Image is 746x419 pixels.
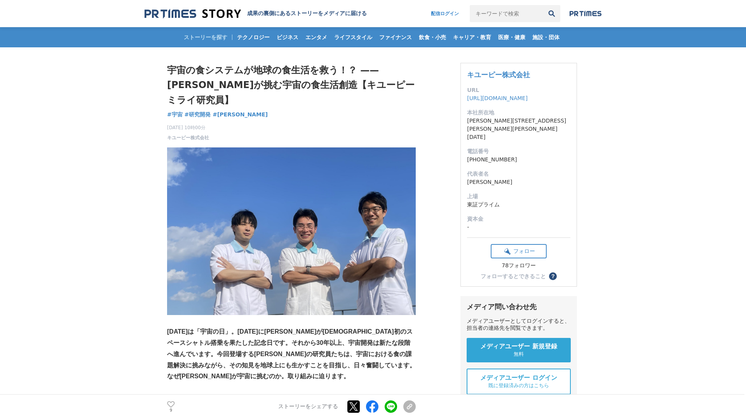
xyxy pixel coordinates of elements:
[467,192,570,201] dt: 上場
[167,124,209,131] span: [DATE] 10時00分
[480,343,557,351] span: メディアユーザー 新規登録
[167,111,183,119] a: #宇宙
[529,34,563,41] span: 施設・団体
[450,27,494,47] a: キャリア・教育
[302,34,330,41] span: エンタメ
[467,302,571,312] div: メディア問い合わせ先
[467,156,570,164] dd: [PHONE_NUMBER]
[529,27,563,47] a: 施設・団体
[213,111,268,118] span: #[PERSON_NAME]
[247,10,367,17] h2: 成果の裏側にあるストーリーをメディアに届ける
[331,27,375,47] a: ライフスタイル
[145,9,241,19] img: 成果の裏側にあるストーリーをメディアに届ける
[185,111,211,119] a: #研究開発
[467,117,570,141] dd: [PERSON_NAME][STREET_ADDRESS][PERSON_NAME][PERSON_NAME][DATE]
[167,328,416,379] strong: [DATE]は「宇宙の日」。[DATE]に[PERSON_NAME]が[DEMOGRAPHIC_DATA]初のスペースシャトル搭乗を果たした記念日です。それから30年以上、宇宙開発は新たな段階へ...
[167,63,416,107] h1: 宇宙の食システムが地球の食生活を救う！？ —— [PERSON_NAME]が挑む宇宙の食生活創造【キユーピー ミライ研究員】
[234,34,273,41] span: テクノロジー
[549,272,557,280] button: ？
[488,382,549,389] span: 既に登録済みの方はこちら
[491,262,547,269] div: 78フォロワー
[470,5,543,22] input: キーワードで検索
[467,318,571,332] div: メディアユーザーとしてログインすると、担当者の連絡先を閲覧できます。
[302,27,330,47] a: エンタメ
[514,351,524,358] span: 無料
[213,111,268,119] a: #[PERSON_NAME]
[423,5,467,22] a: 配信ログイン
[495,27,528,47] a: 医療・健康
[467,178,570,186] dd: [PERSON_NAME]
[543,5,560,22] button: 検索
[467,170,570,178] dt: 代表者名
[167,409,175,412] p: 9
[331,34,375,41] span: ライフスタイル
[167,393,416,405] p: 研究員プロフィール（写真左から）
[570,10,601,17] img: prtimes
[167,134,209,141] a: キユーピー株式会社
[467,86,570,94] dt: URL
[480,374,557,382] span: メディアユーザー ログイン
[550,274,556,279] span: ？
[234,27,273,47] a: テクノロジー
[467,369,571,395] a: メディアユーザー ログイン 既に登録済みの方はこちら
[467,201,570,209] dd: 東証プライム
[467,338,571,362] a: メディアユーザー 新規登録 無料
[167,111,183,118] span: #宇宙
[185,111,211,118] span: #研究開発
[274,27,302,47] a: ビジネス
[467,95,528,101] a: [URL][DOMAIN_NAME]
[450,34,494,41] span: キャリア・教育
[416,27,449,47] a: 飲食・小売
[495,34,528,41] span: 医療・健康
[167,147,416,315] img: thumbnail_24e871d0-83d7-11f0-81ba-bfccc2c5b4a3.jpg
[274,34,302,41] span: ビジネス
[145,9,367,19] a: 成果の裏側にあるストーリーをメディアに届ける 成果の裏側にあるストーリーをメディアに届ける
[376,27,415,47] a: ファイナンス
[376,34,415,41] span: ファイナンス
[467,215,570,223] dt: 資本金
[467,223,570,231] dd: -
[467,71,530,79] a: キユーピー株式会社
[467,147,570,156] dt: 電話番号
[416,34,449,41] span: 飲食・小売
[491,244,547,258] button: フォロー
[481,274,546,279] div: フォローするとできること
[467,109,570,117] dt: 本社所在地
[278,403,338,410] p: ストーリーをシェアする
